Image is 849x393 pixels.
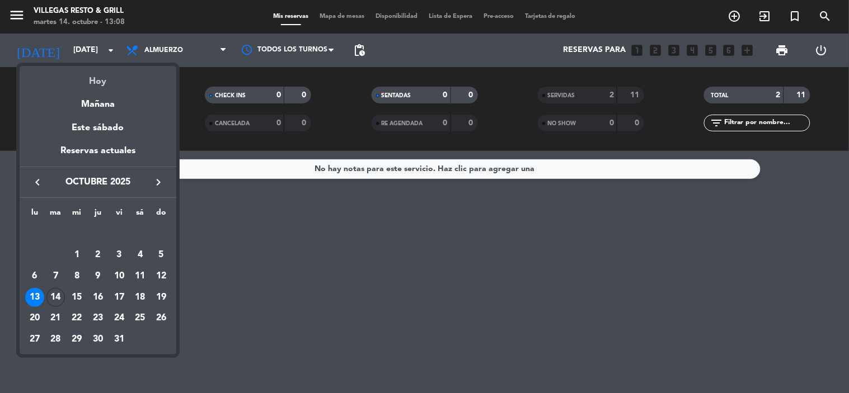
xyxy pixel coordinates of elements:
div: Hoy [20,66,176,89]
button: keyboard_arrow_left [27,175,48,190]
td: 24 de octubre de 2025 [109,307,130,329]
i: keyboard_arrow_right [152,176,165,189]
th: sábado [130,206,151,224]
div: 25 [130,309,149,328]
div: 14 [46,288,65,307]
div: 24 [110,309,129,328]
div: 7 [46,267,65,286]
div: 1 [67,245,86,264]
div: 11 [130,267,149,286]
td: 11 de octubre de 2025 [130,266,151,287]
div: 19 [152,288,171,307]
div: 6 [25,267,44,286]
div: 10 [110,267,129,286]
th: lunes [24,206,45,224]
td: 5 de octubre de 2025 [151,244,172,266]
div: 26 [152,309,171,328]
div: 5 [152,245,171,264]
div: 4 [130,245,149,264]
i: keyboard_arrow_left [31,176,44,189]
div: 20 [25,309,44,328]
td: OCT. [24,224,172,245]
div: 12 [152,267,171,286]
div: 8 [67,267,86,286]
td: 4 de octubre de 2025 [130,244,151,266]
div: 30 [88,330,107,349]
td: 1 de octubre de 2025 [66,244,87,266]
th: domingo [151,206,172,224]
td: 9 de octubre de 2025 [87,266,109,287]
td: 2 de octubre de 2025 [87,244,109,266]
th: martes [45,206,67,224]
td: 20 de octubre de 2025 [24,307,45,329]
div: 22 [67,309,86,328]
div: 9 [88,267,107,286]
td: 17 de octubre de 2025 [109,287,130,308]
div: 28 [46,330,65,349]
td: 18 de octubre de 2025 [130,287,151,308]
div: 18 [130,288,149,307]
div: 23 [88,309,107,328]
th: viernes [109,206,130,224]
div: 3 [110,245,129,264]
td: 12 de octubre de 2025 [151,266,172,287]
span: octubre 2025 [48,175,148,190]
div: 17 [110,288,129,307]
div: 16 [88,288,107,307]
td: 14 de octubre de 2025 [45,287,67,308]
td: 3 de octubre de 2025 [109,244,130,266]
div: Este sábado [20,112,176,144]
td: 25 de octubre de 2025 [130,307,151,329]
td: 15 de octubre de 2025 [66,287,87,308]
button: keyboard_arrow_right [148,175,168,190]
td: 7 de octubre de 2025 [45,266,67,287]
td: 30 de octubre de 2025 [87,329,109,350]
div: 2 [88,245,107,264]
td: 31 de octubre de 2025 [109,329,130,350]
div: 29 [67,330,86,349]
td: 19 de octubre de 2025 [151,287,172,308]
td: 6 de octubre de 2025 [24,266,45,287]
td: 23 de octubre de 2025 [87,307,109,329]
td: 28 de octubre de 2025 [45,329,67,350]
td: 22 de octubre de 2025 [66,307,87,329]
td: 21 de octubre de 2025 [45,307,67,329]
div: 13 [25,288,44,307]
td: 8 de octubre de 2025 [66,266,87,287]
th: miércoles [66,206,87,224]
td: 16 de octubre de 2025 [87,287,109,308]
div: 31 [110,330,129,349]
div: Reservas actuales [20,144,176,167]
td: 13 de octubre de 2025 [24,287,45,308]
div: Mañana [20,89,176,112]
div: 15 [67,288,86,307]
td: 26 de octubre de 2025 [151,307,172,329]
td: 29 de octubre de 2025 [66,329,87,350]
div: 21 [46,309,65,328]
td: 10 de octubre de 2025 [109,266,130,287]
td: 27 de octubre de 2025 [24,329,45,350]
th: jueves [87,206,109,224]
div: 27 [25,330,44,349]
